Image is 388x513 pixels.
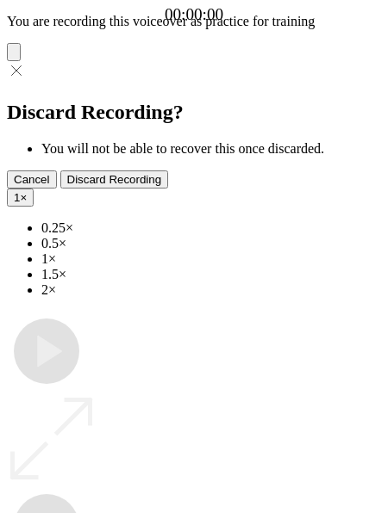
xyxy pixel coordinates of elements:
span: 1 [14,191,20,204]
li: 2× [41,282,381,298]
li: 0.25× [41,220,381,236]
li: 1× [41,251,381,267]
button: Discard Recording [60,170,169,189]
button: Cancel [7,170,57,189]
li: You will not be able to recover this once discarded. [41,141,381,157]
button: 1× [7,189,34,207]
li: 0.5× [41,236,381,251]
a: 00:00:00 [165,5,223,24]
p: You are recording this voiceover as practice for training [7,14,381,29]
li: 1.5× [41,267,381,282]
h2: Discard Recording? [7,101,381,124]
